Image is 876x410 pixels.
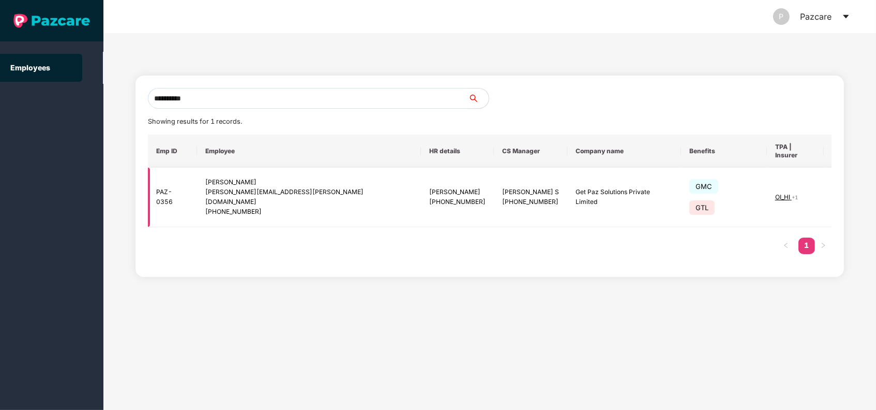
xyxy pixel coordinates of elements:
[681,135,767,168] th: Benefits
[205,187,413,207] div: [PERSON_NAME][EMAIL_ADDRESS][PERSON_NAME][DOMAIN_NAME]
[820,242,826,248] span: right
[783,242,789,248] span: left
[689,200,715,215] span: GTL
[815,238,832,254] button: right
[467,88,489,109] button: search
[148,118,242,125] span: Showing results for 1 records.
[494,135,567,168] th: CS Manager
[197,135,421,168] th: Employee
[429,197,486,207] div: [PHONE_NUMBER]
[148,135,197,168] th: Emp ID
[798,238,815,253] a: 1
[429,187,486,197] div: [PERSON_NAME]
[778,238,794,254] button: left
[502,187,559,197] div: [PERSON_NAME] S
[567,135,681,168] th: Company name
[815,238,832,254] li: Next Page
[842,12,850,21] span: caret-down
[467,94,489,102] span: search
[205,207,413,217] div: [PHONE_NUMBER]
[567,168,681,227] td: Get Paz Solutions Private Limited
[502,197,559,207] div: [PHONE_NUMBER]
[148,168,197,227] td: PAZ-0356
[421,135,494,168] th: HR details
[205,178,413,187] div: [PERSON_NAME]
[798,238,815,254] li: 1
[792,194,798,200] span: + 1
[689,179,718,194] span: GMC
[778,238,794,254] li: Previous Page
[779,8,784,25] span: P
[824,135,859,168] th: More
[10,63,50,72] a: Employees
[767,135,824,168] th: TPA | Insurer
[775,193,792,201] span: OI_HI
